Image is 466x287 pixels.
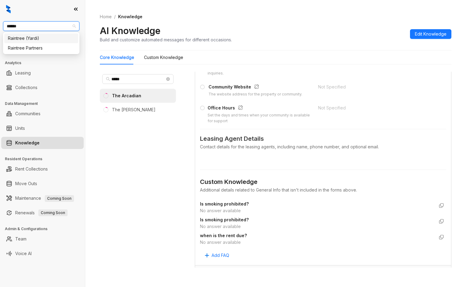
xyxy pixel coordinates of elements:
[208,112,311,124] div: Set the days and times when your community is available for support
[112,92,141,99] div: The Arcadian
[6,5,11,13] img: logo
[8,35,75,42] div: Raintree (Yardi)
[38,209,68,216] span: Coming Soon
[200,201,249,206] strong: Is smoking prohibited?
[1,137,84,149] li: Knowledge
[1,163,84,175] li: Rent Collections
[100,25,160,36] h2: AI Knowledge
[4,33,78,43] div: Raintree (Yardi)
[1,41,84,53] li: Leads
[144,54,183,61] div: Custom Knowledge
[200,233,247,238] strong: when is the rent due?
[5,156,85,162] h3: Resident Operations
[212,252,229,259] span: Add FAQ
[200,217,249,222] strong: Is smoking prohibited?
[99,13,113,20] a: Home
[200,187,446,193] div: Additional details related to General Info that isn't included in the forms above.
[15,81,37,94] a: Collections
[8,45,75,51] div: Raintree Partners
[15,137,40,149] a: Knowledge
[106,77,110,81] span: search
[208,105,311,112] div: Office Hours
[195,265,451,279] div: Specials & Promotions
[118,14,142,19] span: Knowledge
[200,143,446,150] div: Contact details for the leasing agents, including name, phone number, and optional email.
[15,178,37,190] a: Move Outs
[112,106,156,113] div: The [PERSON_NAME]
[15,233,26,245] a: Team
[200,177,446,187] div: Custom Knowledge
[4,43,78,53] div: Raintree Partners
[1,247,84,260] li: Voice AI
[200,223,434,230] div: No answer available
[1,178,84,190] li: Move Outs
[100,54,134,61] div: Core Knowledge
[1,233,84,245] li: Team
[100,36,232,43] div: Build and customize automated messages for different occasions.
[1,122,84,134] li: Units
[15,247,32,260] a: Voice AI
[166,77,170,81] span: close-circle
[1,81,84,94] li: Collections
[318,105,429,111] div: Not Specified
[410,29,451,39] button: Edit Knowledge
[15,108,40,120] a: Communities
[208,92,302,97] div: The website address for the property or community.
[45,195,74,202] span: Coming Soon
[318,84,429,90] div: Not Specified
[1,192,84,204] li: Maintenance
[15,163,48,175] a: Rent Collections
[5,101,85,106] h3: Data Management
[200,251,234,260] button: Add FAQ
[15,67,31,79] a: Leasing
[114,13,116,20] li: /
[15,122,25,134] a: Units
[1,67,84,79] li: Leasing
[5,226,85,232] h3: Admin & Configurations
[1,108,84,120] li: Communities
[200,134,446,143] span: Leasing Agent Details
[200,207,434,214] div: No answer available
[208,84,302,92] div: Community Website
[5,60,85,66] h3: Analytics
[15,207,68,219] a: RenewalsComing Soon
[415,31,447,37] span: Edit Knowledge
[1,207,84,219] li: Renewals
[200,239,434,246] div: No answer available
